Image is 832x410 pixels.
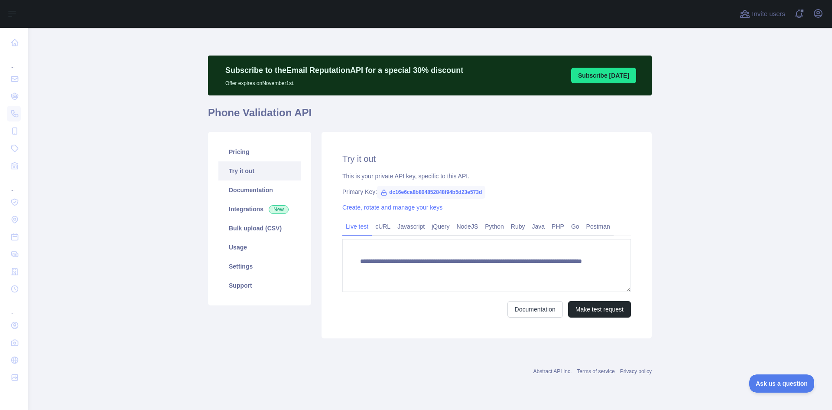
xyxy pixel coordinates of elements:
h1: Phone Validation API [208,106,652,127]
a: Javascript [394,220,428,233]
button: Invite users [738,7,787,21]
a: Usage [218,238,301,257]
span: dc16e6ca8b804852848f94b5d23e573d [377,186,485,199]
span: Invite users [752,9,785,19]
div: This is your private API key, specific to this API. [342,172,631,180]
a: Postman [583,220,614,233]
a: Create, rotate and manage your keys [342,204,442,211]
a: Abstract API Inc. [533,368,572,374]
a: Pricing [218,142,301,161]
p: Offer expires on November 1st. [225,76,463,87]
a: Documentation [218,180,301,200]
a: Support [218,276,301,295]
a: NodeJS [453,220,481,233]
a: Ruby [507,220,529,233]
a: Terms of service [577,368,614,374]
a: cURL [372,220,394,233]
button: Make test request [568,301,631,318]
div: ... [7,175,21,193]
a: Go [568,220,583,233]
a: Python [481,220,507,233]
h2: Try it out [342,153,631,165]
div: ... [7,298,21,316]
p: Subscribe to the Email Reputation API for a special 30 % discount [225,64,463,76]
a: Java [529,220,549,233]
a: Live test [342,220,372,233]
a: Documentation [507,301,563,318]
button: Subscribe [DATE] [571,68,636,83]
a: PHP [548,220,568,233]
a: jQuery [428,220,453,233]
a: Try it out [218,161,301,180]
a: Settings [218,257,301,276]
a: Integrations New [218,200,301,219]
a: Privacy policy [620,368,652,374]
div: Primary Key: [342,187,631,196]
a: Bulk upload (CSV) [218,219,301,238]
iframe: Toggle Customer Support [749,374,815,393]
div: ... [7,52,21,69]
span: New [269,205,289,214]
